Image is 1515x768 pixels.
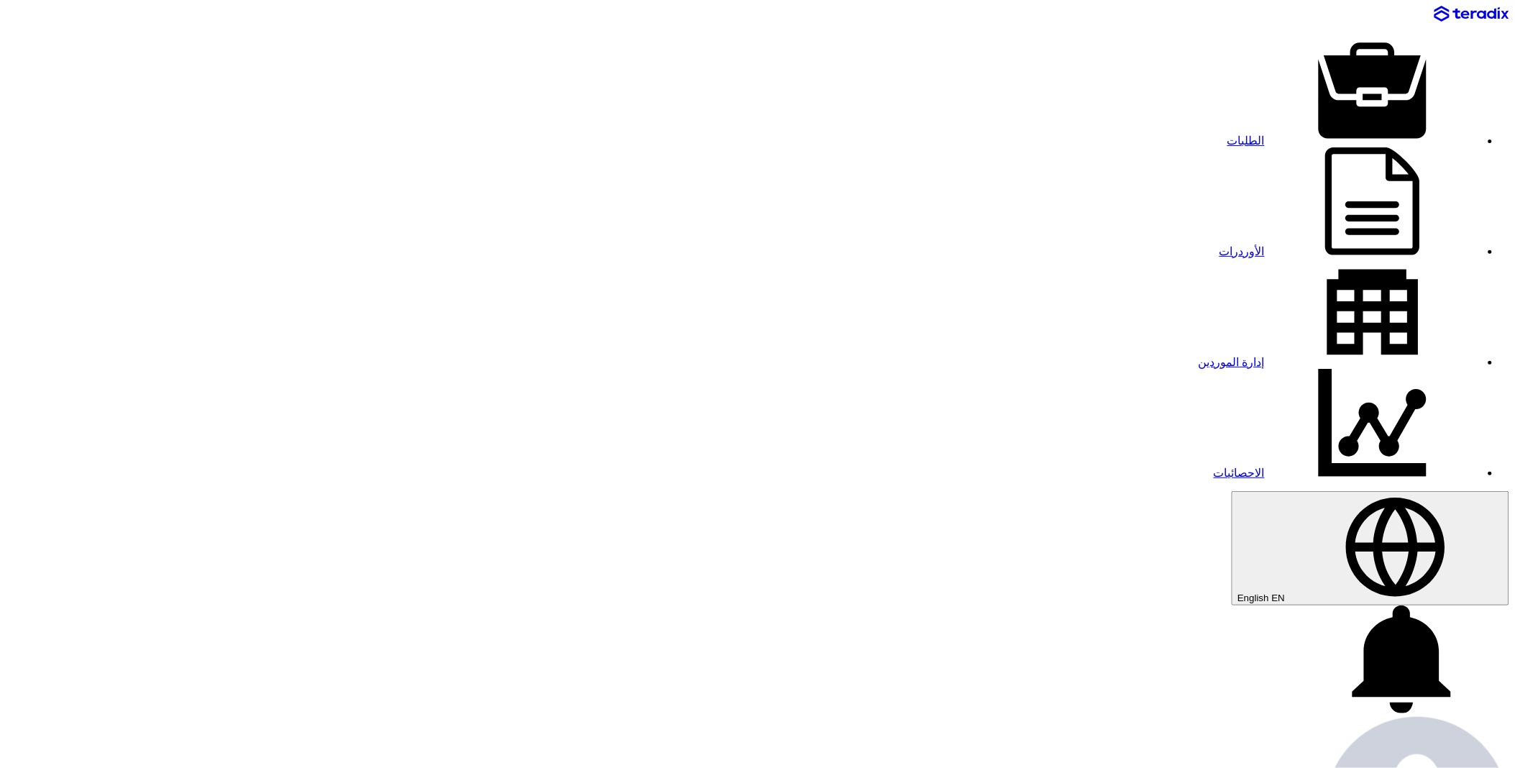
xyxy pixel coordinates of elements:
[1434,6,1509,22] img: Teradix logo
[1232,491,1509,605] button: English EN
[1272,593,1286,603] span: EN
[1237,593,1269,603] span: English
[1214,467,1480,479] a: الاحصائيات
[1199,356,1480,368] a: إدارة الموردين
[1227,134,1480,147] a: الطلبات
[1219,245,1480,257] a: الأوردرات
